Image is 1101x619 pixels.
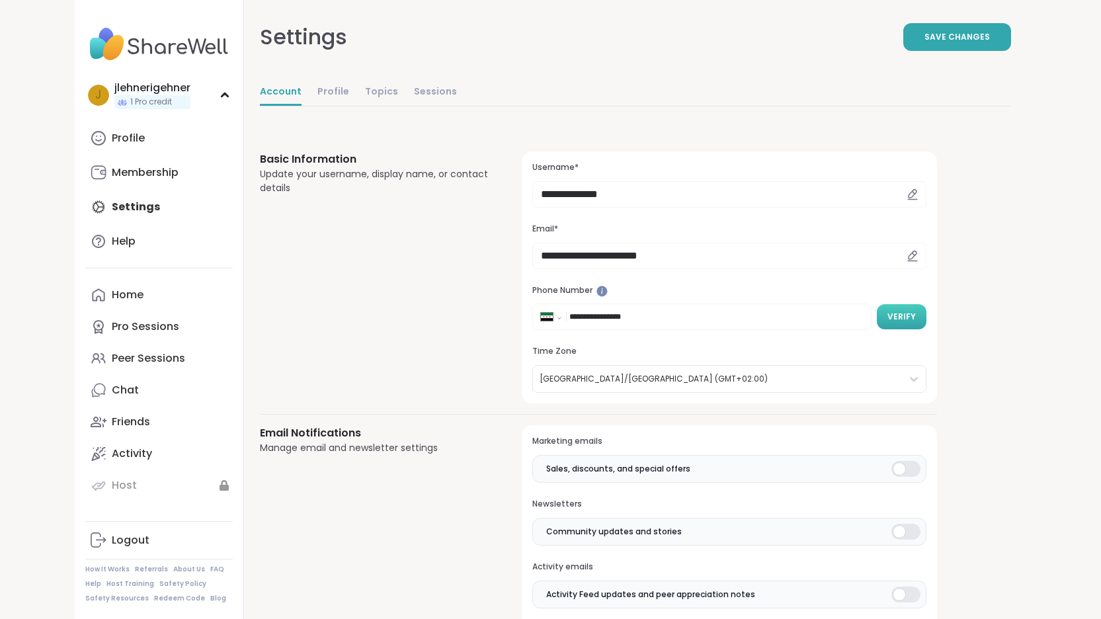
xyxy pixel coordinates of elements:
div: Peer Sessions [112,351,185,366]
a: How It Works [85,565,130,574]
h3: Activity emails [532,561,926,573]
a: Blog [210,594,226,603]
h3: Username* [532,162,926,173]
h3: Time Zone [532,346,926,357]
a: Home [85,279,233,311]
span: 1 Pro credit [130,97,172,108]
a: Host Training [106,579,154,589]
h3: Phone Number [532,285,926,296]
button: Verify [877,304,926,329]
div: Host [112,478,137,493]
a: Activity [85,438,233,470]
div: Update your username, display name, or contact details [260,167,491,195]
a: Chat [85,374,233,406]
div: Settings [260,21,347,53]
a: Friends [85,406,233,438]
a: About Us [173,565,205,574]
a: Membership [85,157,233,188]
div: Activity [112,446,152,461]
div: Home [112,288,143,302]
a: Profile [317,79,349,106]
img: ShareWell Nav Logo [85,21,233,67]
a: Logout [85,524,233,556]
a: FAQ [210,565,224,574]
div: Pro Sessions [112,319,179,334]
span: Sales, discounts, and special offers [546,463,690,475]
span: Verify [887,311,916,323]
a: Profile [85,122,233,154]
span: j [95,87,101,104]
a: Referrals [135,565,168,574]
h3: Basic Information [260,151,491,167]
div: Profile [112,131,145,145]
h3: Marketing emails [532,436,926,447]
a: Host [85,470,233,501]
button: Save Changes [903,23,1011,51]
h3: Newsletters [532,499,926,510]
a: Help [85,226,233,257]
a: Help [85,579,101,589]
a: Safety Policy [159,579,206,589]
div: Chat [112,383,139,397]
a: Sessions [414,79,457,106]
a: Redeem Code [154,594,205,603]
div: Membership [112,165,179,180]
div: Logout [112,533,149,548]
span: Community updates and stories [546,526,682,538]
div: Friends [112,415,150,429]
h3: Email* [532,224,926,235]
iframe: Spotlight [596,286,608,297]
span: Activity Feed updates and peer appreciation notes [546,589,755,600]
a: Pro Sessions [85,311,233,343]
div: Help [112,234,136,249]
a: Peer Sessions [85,343,233,374]
a: Topics [365,79,398,106]
div: Manage email and newsletter settings [260,441,491,455]
h3: Email Notifications [260,425,491,441]
a: Account [260,79,302,106]
span: Save Changes [924,31,990,43]
a: Safety Resources [85,594,149,603]
div: jlehnerigehner [114,81,190,95]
